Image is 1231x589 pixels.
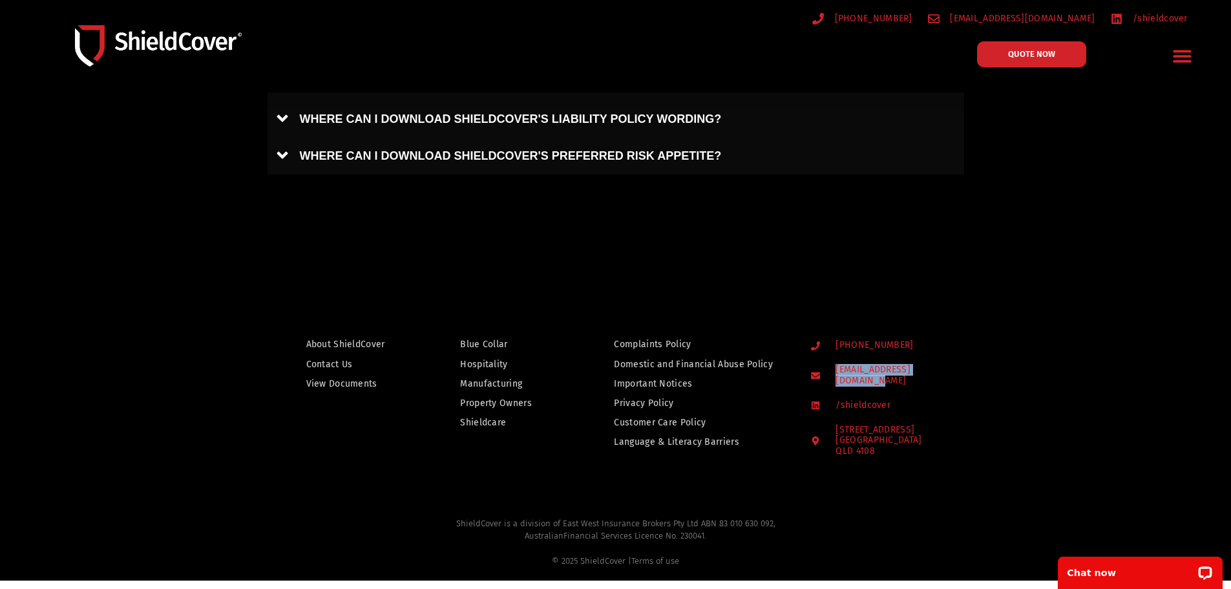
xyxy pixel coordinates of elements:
[614,376,692,392] span: Important Notices
[614,395,786,411] a: Privacy Policy
[460,336,507,352] span: Blue Collar
[23,555,1208,568] div: © 2025 ShieldCover |
[460,376,558,392] a: Manufacturing
[460,356,558,372] a: Hospitality
[614,434,786,450] a: Language & Literacy Barriers
[460,395,532,411] span: Property Owners
[1111,10,1188,27] a: /shieldcover
[23,530,1208,568] div: Australian
[631,556,679,566] a: Terms of use
[832,400,890,411] span: /shieldcover
[306,376,405,392] a: View Documents
[614,414,706,431] span: Customer Care Policy
[1049,548,1231,589] iframe: LiveChat chat widget
[306,356,405,372] a: Contact Us
[811,365,969,387] a: [EMAIL_ADDRESS][DOMAIN_NAME]
[614,356,773,372] span: Domestic and Financial Abuse Policy
[460,414,558,431] a: Shieldcare
[306,356,353,372] span: Contact Us
[614,395,673,411] span: Privacy Policy
[836,446,921,457] div: QLD 4108
[460,376,522,392] span: Manufacturing
[306,336,385,352] span: About ShieldCover
[614,376,786,392] a: Important Notices
[1130,10,1188,27] span: /shieldcover
[460,356,507,372] span: Hospitality
[563,531,706,541] span: Financial Services Licence No. 230041.
[977,41,1086,67] a: QUOTE NOW
[306,336,405,352] a: About ShieldCover
[832,340,913,351] span: [PHONE_NUMBER]
[268,101,964,138] a: WHERE CAN I DOWNLOAD SHIELDCOVER'S LIABILITY POLICY WORDING?
[614,414,786,431] a: Customer Care Policy
[928,10,1095,27] a: [EMAIL_ADDRESS][DOMAIN_NAME]
[268,138,964,175] a: WHERE CAN I DOWNLOAD SHIELDCOVER'S PREFERRED RISK APPETITE?
[1168,41,1198,71] div: Menu Toggle
[614,356,786,372] a: Domestic and Financial Abuse Policy
[614,336,691,352] span: Complaints Policy
[832,365,969,387] span: [EMAIL_ADDRESS][DOMAIN_NAME]
[836,435,921,457] div: [GEOGRAPHIC_DATA]
[460,395,558,411] a: Property Owners
[812,10,912,27] a: [PHONE_NUMBER]
[306,376,377,392] span: View Documents
[832,10,912,27] span: [PHONE_NUMBER]
[811,400,969,411] a: /shieldcover
[614,434,739,450] span: Language & Literacy Barriers
[811,340,969,351] a: [PHONE_NUMBER]
[832,425,921,457] span: [STREET_ADDRESS]
[75,25,242,66] img: Shield-Cover-Underwriting-Australia-logo-full
[460,414,506,431] span: Shieldcare
[947,10,1095,27] span: [EMAIL_ADDRESS][DOMAIN_NAME]
[23,517,1208,568] h2: ShieldCover is a division of East West Insurance Brokers Pty Ltd ABN 83 010 630 092,
[614,336,786,352] a: Complaints Policy
[1008,50,1055,58] span: QUOTE NOW
[460,336,558,352] a: Blue Collar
